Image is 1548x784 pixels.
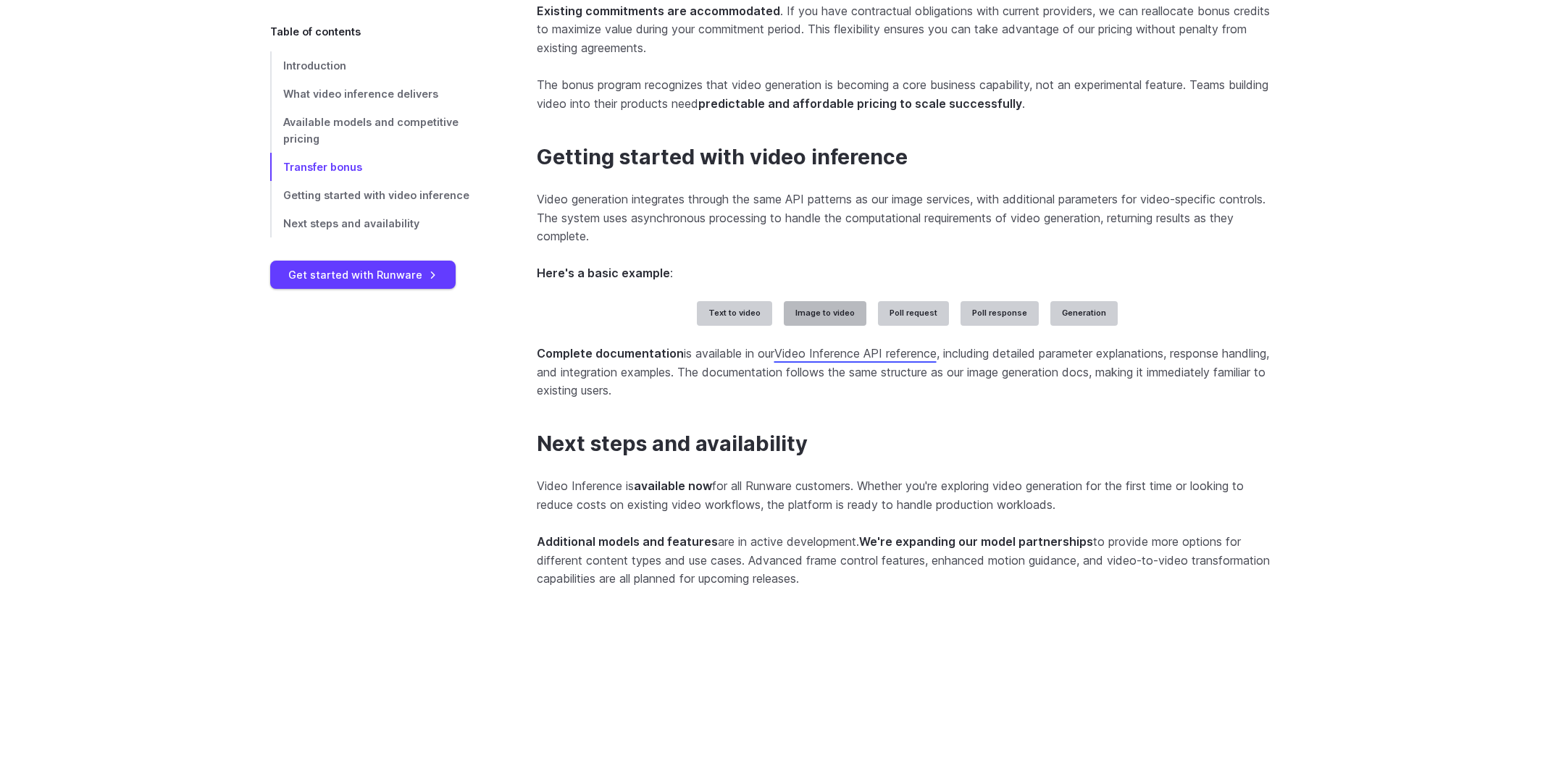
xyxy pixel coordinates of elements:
a: Available models and competitive pricing [270,108,490,153]
span: Next steps and availability [283,217,419,229]
p: Video generation integrates through the same API patterns as our image services, with additional ... [537,190,1279,246]
a: Getting started with video inference [270,181,490,209]
a: Next steps and availability [270,209,490,237]
strong: Existing commitments are accommodated [537,4,780,18]
span: Getting started with video inference [283,189,469,201]
strong: available now [634,479,712,493]
span: Available models and competitive pricing [283,116,459,145]
a: Getting started with video inference [537,145,908,170]
label: Generation [1050,301,1118,326]
span: What video inference delivers [283,88,438,100]
p: is available in our , including detailed parameter explanations, response handling, and integrati... [537,345,1279,400]
p: . If you have contractual obligations with current providers, we can reallocate bonus credits to ... [537,2,1279,58]
a: Video Inference API reference [774,346,937,361]
p: The bonus program recognizes that video generation is becoming a core business capability, not an... [537,76,1279,113]
label: Poll request [878,301,949,326]
p: : [537,264,1279,283]
span: Introduction [283,59,346,72]
a: Get started with Runware [270,261,456,289]
strong: Complete documentation [537,346,684,361]
p: are in active development. to provide more options for different content types and use cases. Adv... [537,533,1279,589]
label: Poll response [961,301,1039,326]
strong: predictable and affordable pricing to scale successfully [698,96,1022,111]
span: Transfer bonus [283,161,362,173]
a: What video inference delivers [270,80,490,108]
strong: Here's a basic example [537,266,670,280]
a: Transfer bonus [270,153,490,181]
label: Text to video [697,301,772,326]
label: Image to video [784,301,866,326]
p: Video Inference is for all Runware customers. Whether you're exploring video generation for the f... [537,477,1279,514]
span: Table of contents [270,23,361,40]
strong: Additional models and features [537,534,718,549]
a: Next steps and availability [537,431,808,457]
a: Introduction [270,51,490,80]
strong: We're expanding our model partnerships [859,534,1093,549]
